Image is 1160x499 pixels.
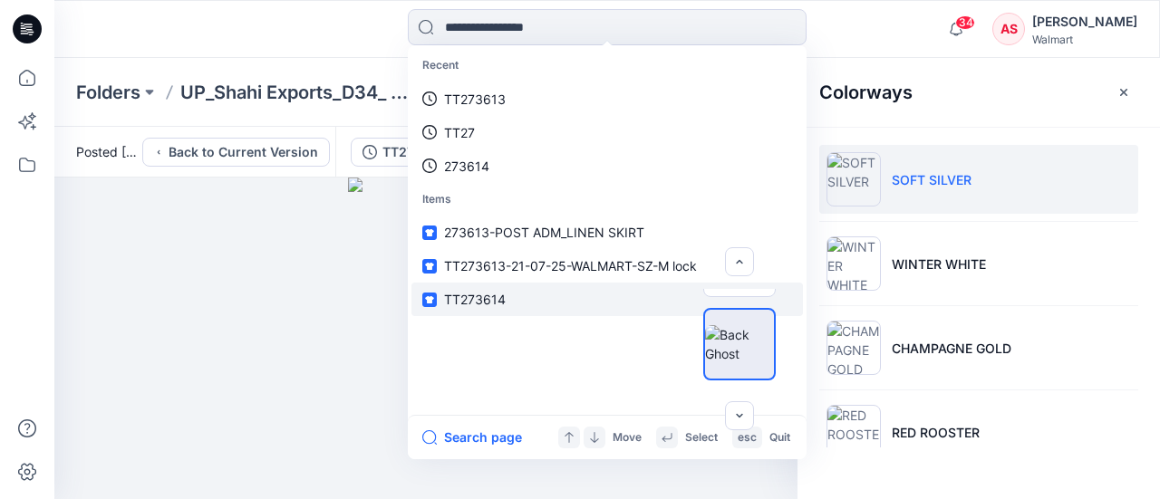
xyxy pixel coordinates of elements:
p: TT273613 [444,90,506,109]
img: SOFT SILVER [826,152,881,206]
div: Walmart [1032,33,1137,46]
p: Move [613,428,642,447]
a: TT273613 [411,82,803,116]
div: [PERSON_NAME] [1032,11,1137,33]
h2: Colorways [819,82,913,103]
button: TT273613-21-06-25-WALMART-SZ-M [351,138,478,167]
a: TT27 [411,116,803,149]
img: eyJhbGciOiJIUzI1NiIsImtpZCI6IjAiLCJzbHQiOiJzZXMiLCJ0eXAiOiJKV1QifQ.eyJkYXRhIjp7InR5cGUiOiJzdG9yYW... [348,178,504,499]
p: Quit [769,428,790,447]
span: 273613-POST ADM_LINEN SKIRT [444,225,644,240]
p: TT27 [444,123,475,142]
span: 34 [955,15,975,30]
p: Items [411,183,803,216]
img: WINTER WHITE [826,236,881,291]
a: 273614 [411,149,803,183]
button: Back to Current Version [142,138,330,167]
p: 273614 [444,157,489,176]
span: TT273613-21-07-25-WALMART-SZ-M lock [444,258,697,273]
p: Select [685,428,718,447]
span: TT273614 [444,292,506,307]
a: TT273613-21-07-25-WALMART-SZ-M lock [411,249,803,283]
a: UP_Shahi Exports_D34_ [DEMOGRAPHIC_DATA] Bottoms [180,80,411,105]
a: Folders [76,80,140,105]
p: SOFT SILVER [892,170,971,189]
p: WINTER WHITE [892,254,986,273]
img: CHAMPAGNE GOLD [826,321,881,375]
img: RED ROOSTER [826,405,881,459]
div: AS [992,13,1025,45]
button: Search page [422,427,522,448]
a: TT273614 [411,283,803,316]
p: CHAMPAGNE GOLD [892,339,1011,358]
a: 273613-POST ADM_LINEN SKIRT [411,216,803,249]
span: Posted [DATE] 09:32 by [76,142,142,161]
div: TT273613-21-06-25-WALMART-SZ-M [382,142,466,162]
p: esc [738,428,757,447]
p: RED ROOSTER [892,423,980,442]
p: Recent [411,49,803,82]
img: Back Ghost [705,325,774,363]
